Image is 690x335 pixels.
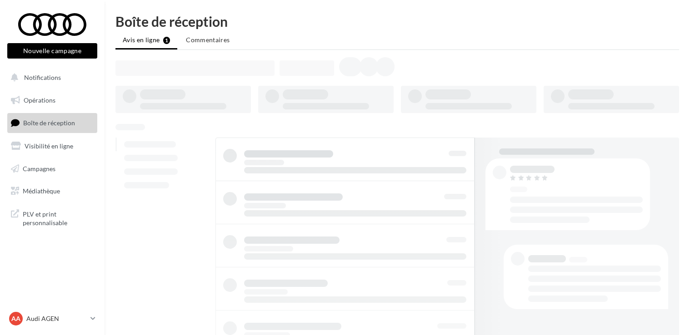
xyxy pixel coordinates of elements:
a: Boîte de réception [5,113,99,133]
button: Notifications [5,68,95,87]
a: AA Audi AGEN [7,310,97,327]
span: Notifications [24,74,61,81]
button: Nouvelle campagne [7,43,97,59]
span: Boîte de réception [23,119,75,127]
p: Audi AGEN [26,314,87,323]
span: Médiathèque [23,187,60,195]
span: Campagnes [23,164,55,172]
a: Opérations [5,91,99,110]
a: Campagnes [5,159,99,178]
a: Visibilité en ligne [5,137,99,156]
span: Commentaires [186,36,230,44]
div: Boîte de réception [115,15,679,28]
span: AA [11,314,20,323]
span: Opérations [24,96,55,104]
span: Visibilité en ligne [25,142,73,150]
a: Médiathèque [5,182,99,201]
a: PLV et print personnalisable [5,204,99,231]
span: PLV et print personnalisable [23,208,94,227]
